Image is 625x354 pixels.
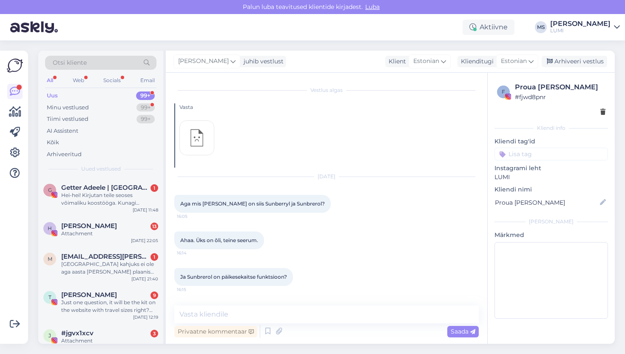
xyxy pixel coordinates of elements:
[494,124,608,132] div: Kliendi info
[139,75,156,86] div: Email
[451,328,475,335] span: Saada
[494,164,608,173] p: Instagrami leht
[494,173,608,182] p: LUMI
[48,256,52,262] span: m
[180,237,258,243] span: Ahaa. Üks on õli, teine seerum.
[240,57,284,66] div: juhib vestlust
[177,286,209,293] span: 16:15
[47,138,59,147] div: Kõik
[151,330,158,337] div: 3
[385,57,406,66] div: Klient
[174,86,479,94] div: Vestlus algas
[61,253,150,260] span: mariliis.abner@icloud.com
[47,91,58,100] div: Uus
[61,191,158,207] div: Hei-hei! Kirjutan teile seoses võimaliku koostööga. Kunagi [PERSON_NAME] ka teiega meilitsi suhel...
[131,237,158,244] div: [DATE] 22:05
[501,57,527,66] span: Estonian
[177,250,209,256] span: 16:14
[61,337,158,345] div: Attachment
[151,184,158,192] div: 1
[61,230,158,237] div: Attachment
[515,82,605,92] div: Proua [PERSON_NAME]
[61,222,117,230] span: Helena Feofanov-Crawford
[81,165,121,173] span: Uued vestlused
[61,184,150,191] span: Getter Adeele | Elu Hispaanias
[502,88,505,95] span: f
[180,200,325,207] span: Aga mis [PERSON_NAME] on siis Sunberryl ja Sunbrerol?
[53,58,87,67] span: Otsi kliente
[535,21,547,33] div: MS
[463,20,514,35] div: Aktiivne
[180,121,214,155] img: attachment
[179,103,479,111] div: Vasta
[363,3,382,11] span: Luba
[174,173,479,180] div: [DATE]
[131,276,158,282] div: [DATE] 21:40
[515,92,605,102] div: # fjwd8pnr
[494,148,608,160] input: Lisa tag
[133,207,158,213] div: [DATE] 11:48
[45,75,55,86] div: All
[61,299,158,314] div: Just one question, it will be the kit on the website with travel sizes right? Making sure I write...
[133,314,158,320] div: [DATE] 12:19
[151,223,158,230] div: 13
[47,150,82,159] div: Arhiveeritud
[494,231,608,240] p: Märkmed
[180,274,287,280] span: Ja Sunbrerol on päikesekaitse funktsioon?
[61,329,94,337] span: #jgvx1xcv
[151,253,158,261] div: 1
[494,218,608,226] div: [PERSON_NAME]
[47,127,78,135] div: AI Assistent
[494,137,608,146] p: Kliendi tag'id
[47,103,89,112] div: Minu vestlused
[550,27,611,34] div: LUMI
[413,57,439,66] span: Estonian
[542,56,607,67] div: Arhiveeri vestlus
[71,75,86,86] div: Web
[178,57,229,66] span: [PERSON_NAME]
[48,332,51,339] span: j
[550,20,611,27] div: [PERSON_NAME]
[136,115,155,123] div: 99+
[494,185,608,194] p: Kliendi nimi
[457,57,494,66] div: Klienditugi
[61,291,117,299] span: Terese Mårtensson
[151,291,158,299] div: 9
[174,326,257,337] div: Privaatne kommentaar
[48,225,52,231] span: H
[495,198,598,207] input: Lisa nimi
[102,75,122,86] div: Socials
[61,260,158,276] div: [GEOGRAPHIC_DATA] kahjuks ei ole aga aasta [PERSON_NAME] plaanis sõita antud hetkel. [PERSON_NAME...
[136,103,155,112] div: 99+
[177,213,209,220] span: 16:05
[48,187,52,193] span: G
[136,91,155,100] div: 99+
[550,20,620,34] a: [PERSON_NAME]LUMI
[47,115,88,123] div: Tiimi vestlused
[7,57,23,74] img: Askly Logo
[48,294,51,300] span: T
